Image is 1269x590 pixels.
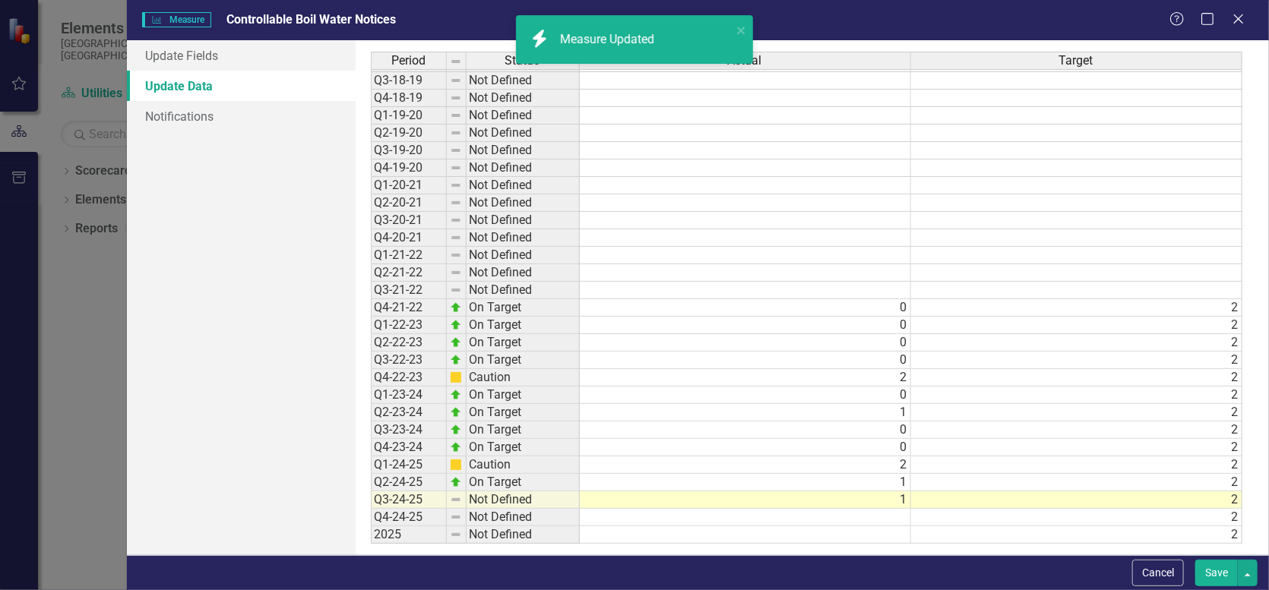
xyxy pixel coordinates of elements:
[450,528,462,541] img: 8DAGhfEEPCf229AAAAAElFTkSuQmCC
[467,526,580,544] td: Not Defined
[911,509,1242,526] td: 2
[371,317,447,334] td: Q1-22-23
[736,21,747,39] button: close
[467,456,580,474] td: Caution
[450,55,462,68] img: 8DAGhfEEPCf229AAAAAElFTkSuQmCC
[911,386,1242,404] td: 2
[450,214,462,226] img: 8DAGhfEEPCf229AAAAAElFTkSuQmCC
[371,107,447,125] td: Q1-19-20
[467,334,580,352] td: On Target
[911,352,1242,369] td: 2
[467,142,580,159] td: Not Defined
[450,74,462,87] img: 8DAGhfEEPCf229AAAAAElFTkSuQmCC
[467,90,580,107] td: Not Defined
[911,421,1242,439] td: 2
[371,72,447,90] td: Q3-18-19
[127,71,356,101] a: Update Data
[467,194,580,212] td: Not Defined
[371,491,447,509] td: Q3-24-25
[580,491,911,509] td: 1
[127,40,356,71] a: Update Fields
[371,282,447,299] td: Q3-21-22
[911,474,1242,491] td: 2
[371,142,447,159] td: Q3-19-20
[371,526,447,544] td: 2025
[467,421,580,439] td: On Target
[450,249,462,261] img: 8DAGhfEEPCf229AAAAAElFTkSuQmCC
[911,369,1242,386] td: 2
[467,229,580,247] td: Not Defined
[467,474,580,491] td: On Target
[450,109,462,121] img: 8DAGhfEEPCf229AAAAAElFTkSuQmCC
[371,456,447,474] td: Q1-24-25
[450,441,462,453] img: zOikAAAAAElFTkSuQmCC
[911,526,1242,544] td: 2
[371,299,447,317] td: Q4-21-22
[450,144,462,156] img: 8DAGhfEEPCf229AAAAAElFTkSuQmCC
[467,509,580,526] td: Not Defined
[580,456,911,474] td: 2
[371,404,447,421] td: Q2-23-24
[371,90,447,107] td: Q4-18-19
[467,107,580,125] td: Not Defined
[127,101,356,131] a: Notifications
[467,404,580,421] td: On Target
[580,439,911,456] td: 0
[226,12,396,27] span: Controllable Boil Water Notices
[580,404,911,421] td: 1
[467,299,580,317] td: On Target
[467,386,580,404] td: On Target
[450,267,462,279] img: 8DAGhfEEPCf229AAAAAElFTkSuQmCC
[450,301,462,314] img: zOikAAAAAElFTkSuQmCC
[467,439,580,456] td: On Target
[371,386,447,404] td: Q1-23-24
[371,177,447,194] td: Q1-20-21
[560,31,658,49] div: Measure Updated
[580,386,911,404] td: 0
[371,352,447,369] td: Q3-22-23
[450,424,462,436] img: zOikAAAAAElFTkSuQmCC
[505,54,540,68] span: Status
[911,317,1242,334] td: 2
[467,212,580,229] td: Not Defined
[580,317,911,334] td: 0
[450,336,462,349] img: zOikAAAAAElFTkSuQmCC
[467,282,580,299] td: Not Defined
[467,369,580,386] td: Caution
[467,247,580,264] td: Not Defined
[911,404,1242,421] td: 2
[450,459,462,471] img: cBAA0RP0Y6D5n+AAAAAElFTkSuQmCC
[450,371,462,383] img: cBAA0RP0Y6D5n+AAAAAElFTkSuQmCC
[1195,560,1238,586] button: Save
[371,194,447,212] td: Q2-20-21
[391,54,426,68] span: Period
[450,476,462,488] img: zOikAAAAAElFTkSuQmCC
[450,92,462,104] img: 8DAGhfEEPCf229AAAAAElFTkSuQmCC
[450,162,462,174] img: 8DAGhfEEPCf229AAAAAElFTkSuQmCC
[580,369,911,386] td: 2
[450,494,462,506] img: 8DAGhfEEPCf229AAAAAElFTkSuQmCC
[580,334,911,352] td: 0
[467,317,580,334] td: On Target
[371,264,447,282] td: Q2-21-22
[580,421,911,439] td: 0
[911,334,1242,352] td: 2
[467,352,580,369] td: On Target
[450,284,462,296] img: 8DAGhfEEPCf229AAAAAElFTkSuQmCC
[467,72,580,90] td: Not Defined
[371,334,447,352] td: Q2-22-23
[371,439,447,456] td: Q4-23-24
[371,421,447,439] td: Q3-23-24
[450,406,462,418] img: zOikAAAAAElFTkSuQmCC
[467,491,580,509] td: Not Defined
[371,509,447,526] td: Q4-24-25
[371,159,447,177] td: Q4-19-20
[580,474,911,491] td: 1
[467,159,580,177] td: Not Defined
[450,319,462,331] img: zOikAAAAAElFTkSuQmCC
[371,212,447,229] td: Q3-20-21
[450,354,462,366] img: zOikAAAAAElFTkSuQmCC
[911,299,1242,317] td: 2
[450,389,462,401] img: zOikAAAAAElFTkSuQmCC
[467,177,580,194] td: Not Defined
